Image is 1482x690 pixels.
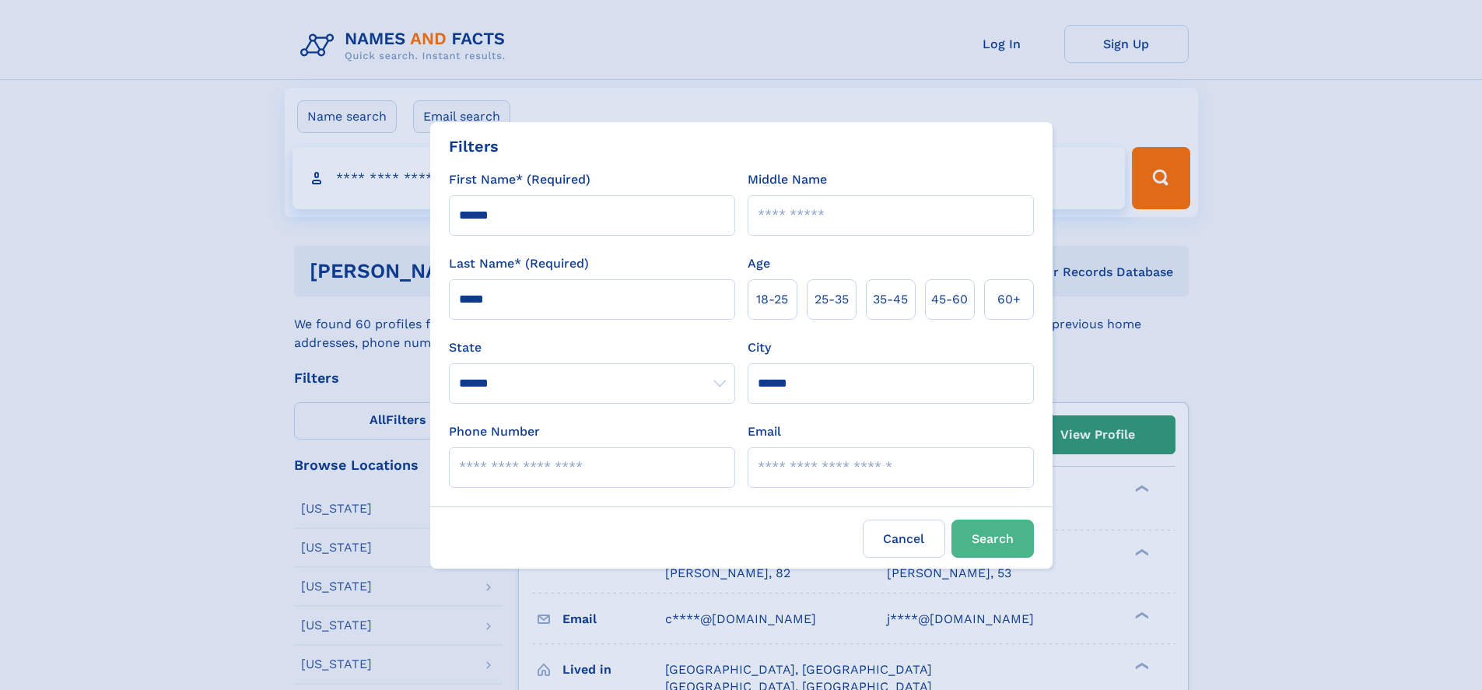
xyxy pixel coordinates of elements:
span: 35‑45 [873,290,908,309]
label: City [748,338,771,357]
div: Filters [449,135,499,158]
label: First Name* (Required) [449,170,590,189]
span: 60+ [997,290,1021,309]
span: 45‑60 [931,290,968,309]
label: Cancel [863,520,945,558]
label: Phone Number [449,422,540,441]
span: 18‑25 [756,290,788,309]
label: State [449,338,735,357]
button: Search [951,520,1034,558]
label: Age [748,254,770,273]
label: Middle Name [748,170,827,189]
label: Email [748,422,781,441]
label: Last Name* (Required) [449,254,589,273]
span: 25‑35 [815,290,849,309]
